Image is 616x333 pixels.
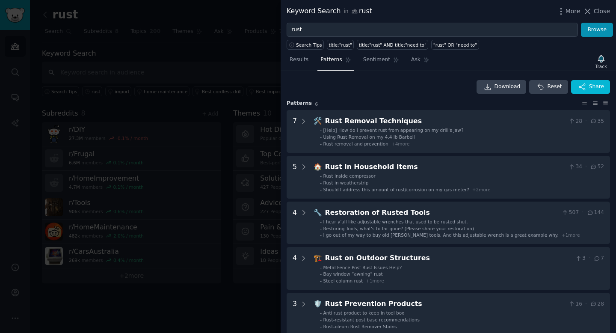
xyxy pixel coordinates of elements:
span: Should I address this amount of rust/corrosion on my gas meter? [323,187,469,192]
span: 🛡️ [314,300,322,308]
span: Share [589,83,604,91]
span: More [566,7,580,16]
button: Browse [581,23,613,37]
button: Close [583,7,610,16]
div: Keyword Search rust [287,6,372,17]
span: Using Rust Removal on my 4.4 lb Barbell [323,134,415,140]
span: 35 [590,118,604,125]
span: Anti rust product to keep in tool box [323,310,404,315]
span: Bay window “awning” rust [323,271,383,277]
span: I hear y'all like adjustable wrenches that used to be rusted shut. [323,219,468,224]
a: Sentiment [360,53,402,71]
div: - [320,278,322,284]
a: Patterns [317,53,354,71]
a: Results [287,53,311,71]
span: · [585,163,587,171]
div: title:"rust" AND title:"need to" [359,42,426,48]
span: Download [495,83,521,91]
span: 🏗️ [314,254,322,262]
div: Rust Removal Techniques [325,116,565,127]
div: - [320,187,322,193]
div: - [320,317,322,323]
button: Search Tips [287,40,324,50]
span: 28 [590,300,604,308]
span: · [589,255,590,262]
span: Rust-oleum Rust Remover Stains [323,324,397,329]
span: Rust in weatherstrip [323,180,369,185]
button: Share [571,80,610,94]
div: 4 [293,253,297,284]
div: - [320,232,322,238]
span: 🛠️ [314,117,322,125]
span: · [582,209,583,217]
span: + 1 more [366,278,384,283]
div: - [320,127,322,133]
span: 🏠 [314,163,322,171]
span: Results [290,56,308,64]
span: Sentiment [363,56,390,64]
span: Patterns [320,56,342,64]
span: + 2 more [472,187,491,192]
span: + 4 more [391,141,410,146]
div: 7 [293,116,297,147]
a: title:"rust" AND title:"need to" [357,40,428,50]
span: 507 [561,209,579,217]
div: - [320,173,322,179]
span: + 1 more [562,232,580,238]
span: Rust inside compressor [323,173,376,178]
span: Steel column rust [323,278,363,283]
span: [Help] How do I prevent rust from appearing on my drill's jaw? [323,128,464,133]
span: Rust removal and prevention [323,141,388,146]
div: Rust Prevention Products [325,299,565,309]
span: 🔧 [314,208,322,217]
div: - [320,226,322,232]
div: 3 [293,299,297,330]
span: 16 [568,300,582,308]
div: - [320,324,322,330]
span: · [585,300,587,308]
div: Rust on Outdoor Structures [325,253,572,264]
span: 7 [593,255,604,262]
div: - [320,310,322,316]
span: in [344,8,348,15]
a: Download [477,80,527,94]
a: "rust" OR "need to" [431,40,479,50]
button: Reset [529,80,568,94]
span: Close [594,7,610,16]
span: Search Tips [296,42,322,48]
a: Ask [408,53,432,71]
button: More [557,7,580,16]
div: - [320,141,322,147]
div: - [320,134,322,140]
span: Metal Fence Post Rust Issues Help? [323,265,402,270]
div: - [320,219,322,225]
div: title:"rust" [329,42,352,48]
div: Restoration of Rusted Tools [325,208,559,218]
span: Pattern s [287,100,312,107]
a: title:"rust" [327,40,354,50]
span: · [585,118,587,125]
div: 5 [293,162,297,193]
div: - [320,265,322,271]
div: Track [595,63,607,69]
span: 52 [590,163,604,171]
div: 4 [293,208,297,238]
span: 34 [568,163,582,171]
span: Ask [411,56,421,64]
div: - [320,180,322,186]
button: Track [592,53,610,71]
input: Try a keyword related to your business [287,23,578,37]
span: 6 [315,101,318,107]
span: 144 [586,209,604,217]
div: - [320,271,322,277]
span: Reset [547,83,562,91]
span: Restoring Tools, what's to far gone? (Please share your restoration) [323,226,474,231]
span: Rust-resistant post base recommendations [323,317,420,322]
span: I go out of my way to buy old [PERSON_NAME] tools. And this adjustable wrench is a great example ... [323,232,559,238]
span: 3 [575,255,586,262]
div: Rust in Household Items [325,162,565,172]
span: 28 [568,118,582,125]
div: "rust" OR "need to" [433,42,477,48]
